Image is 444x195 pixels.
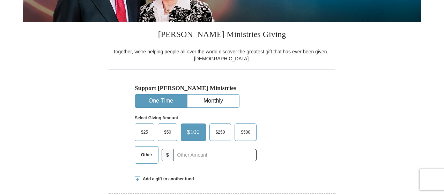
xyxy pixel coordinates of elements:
[184,127,203,137] span: $100
[212,127,229,137] span: $250
[135,95,187,107] button: One-Time
[237,127,254,137] span: $500
[161,127,175,137] span: $50
[140,176,194,182] span: Add a gift to another fund
[109,48,335,62] div: Together, we're helping people all over the world discover the greatest gift that has ever been g...
[138,150,156,160] span: Other
[162,149,173,161] span: $
[138,127,151,137] span: $25
[135,84,309,92] h5: Support [PERSON_NAME] Ministries
[187,95,239,107] button: Monthly
[173,149,257,161] input: Other Amount
[135,115,178,120] strong: Select Giving Amount
[109,22,335,48] h3: [PERSON_NAME] Ministries Giving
